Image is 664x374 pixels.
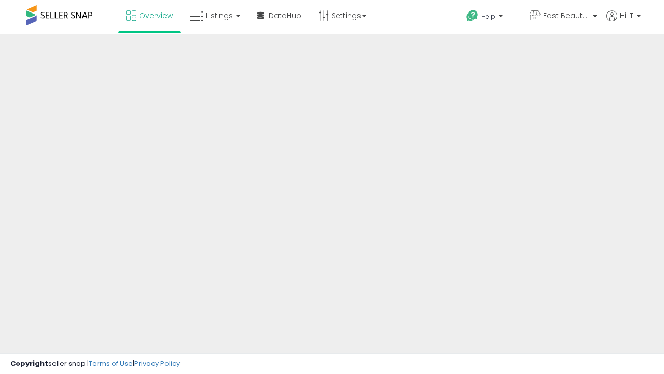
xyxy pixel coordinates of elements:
[269,10,301,21] span: DataHub
[89,358,133,368] a: Terms of Use
[543,10,590,21] span: Fast Beauty ([GEOGRAPHIC_DATA])
[139,10,173,21] span: Overview
[10,359,180,369] div: seller snap | |
[620,10,633,21] span: Hi IT
[466,9,479,22] i: Get Help
[481,12,495,21] span: Help
[458,2,520,34] a: Help
[10,358,48,368] strong: Copyright
[606,10,641,34] a: Hi IT
[206,10,233,21] span: Listings
[134,358,180,368] a: Privacy Policy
